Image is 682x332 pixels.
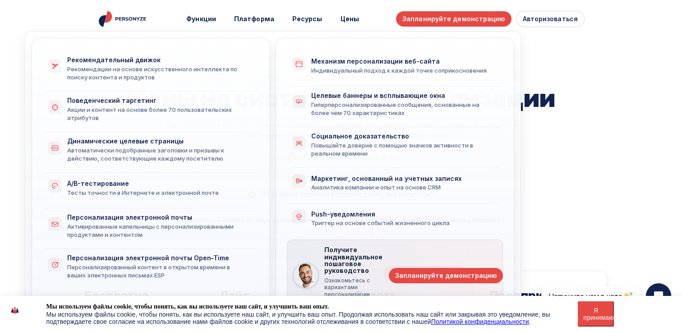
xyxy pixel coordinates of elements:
[311,101,479,116] font: Гиперперсонализированные сообщения, основанные на более чем 70 характеристиках
[324,246,382,274] font: Получите индивидуальное пошаговое руководство
[43,91,259,128] a: Поведенческий таргетингАкции и контент на основе более 70 пользовательских атрибутов
[67,223,234,238] font: Активированные капельницы с персонализированными продуктами и контентом
[311,219,450,226] font: Триггер на основе событий жизненного цикла
[67,213,192,221] font: Персонализация электронной почты
[43,249,259,286] a: Персонализация электронной почты Open‑TimeПерсонализированный контент в открытом времени в ваших ...
[67,180,129,187] font: A/B-тестирование
[67,189,219,196] font: Тесты точности в Интернете и электронной почте
[67,65,237,81] font: Рекомендации на основе искусственного интеллекта по поиску контента и продуктов
[67,263,230,279] font: Персонализированный контент в открытом времени в ваших электронных письмах ESP
[324,277,370,305] font: Ознакомьтесь с вариантами персонализации вашего сайта.
[529,318,531,325] font: .
[46,311,550,325] font: Мы используем файлы cookie, чтобы понять, как вы используете наш сайт, и улучшить ваш опыт. Продо...
[311,132,409,140] font: Социальное доказательство
[311,57,440,65] font: Механизм персонализации веб-сайта
[228,11,281,28] a: Платформа
[311,210,375,218] font: Push-уведомления
[234,15,274,23] font: Платформа
[583,307,613,321] font: Я принимаю
[43,132,259,169] a: Динамические целевые страницыАвтоматически подобранные заголовки и призывы к действию, соответств...
[287,86,503,123] a: Целевые баннеры и всплывающие окнаГиперперсонализированные сообщения, основанные на более чем 70 ...
[311,175,462,182] font: Маркетинг, основанный на учетных записях
[43,172,259,204] a: A/B-тестированиеТесты точности в Интернете и электронной почте
[341,15,359,23] font: Цены
[578,301,614,327] button: Я принимаю
[67,137,184,145] font: Динамические целевые страницы
[490,288,571,302] font: Предприятие
[286,11,329,28] button: Ресурсы
[97,11,149,27] img: Олицетворять
[67,97,157,104] font: Поведенческий таргетинг
[97,11,149,27] a: Олицетворить дом
[311,142,473,157] font: Повышайте доверие с помощью значков активности в реальном времени
[46,303,329,310] font: Мы используем файлы cookie, чтобы понять, как вы используете наш сайт, и улучшить ваш опыт.
[292,15,323,23] font: Ресурсы
[180,11,365,28] nav: Главное меню
[311,92,445,99] font: Целевые баннеры и всплывающие окна
[43,208,259,245] a: Персонализация электронной почтыАктивированные капельницы с персонализированными продуктами и кон...
[67,106,232,121] font: Акции и контент на основе более 70 пользовательских атрибутов
[43,50,259,88] a: Рекомендательный движокРекомендации на основе искусственного интеллекта по поиску контента и прод...
[186,15,216,23] font: Функции
[396,11,511,27] a: Запланируйте демонстрацию
[294,263,318,288] img: Эксперт по демо Personyze
[287,167,503,199] a: Маркетинг, основанный на учетных записяхАналитика компании и опыт на основе CRM
[25,31,521,331] div: Меню функций
[67,56,161,64] font: Рекомендательный движок
[523,15,578,23] font: Авторизоваться
[287,203,503,235] a: Push-уведомленияТриггер на основе событий жизненного цикла
[395,272,497,279] font: Запланируйте демонстрацию
[334,11,365,28] a: Цены
[402,15,505,23] font: Запланируйте демонстрацию
[311,67,487,74] font: Индивидуальный подход к каждой точке соприкосновения
[287,127,503,164] a: Социальное доказательствоПовышайте доверие с помощью значков активности в реальном времени
[431,318,529,325] a: Политикой конфиденциальности
[516,11,585,27] a: Авторизоваться
[180,11,222,28] button: Функции
[287,50,503,83] a: Механизм персонализации веб-сайтаИндивидуальный подход к каждой точке соприкосновения
[67,254,230,262] font: Персонализация электронной почты Open‑Time
[67,147,224,162] font: Автоматически подобранные заголовки и призывы к действию, соответствующие каждому посетителю
[11,303,18,318] img: икона
[311,184,441,191] font: Аналитика компании и опыт на основе CRM
[88,5,594,34] header: Заголовок сайта Personyze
